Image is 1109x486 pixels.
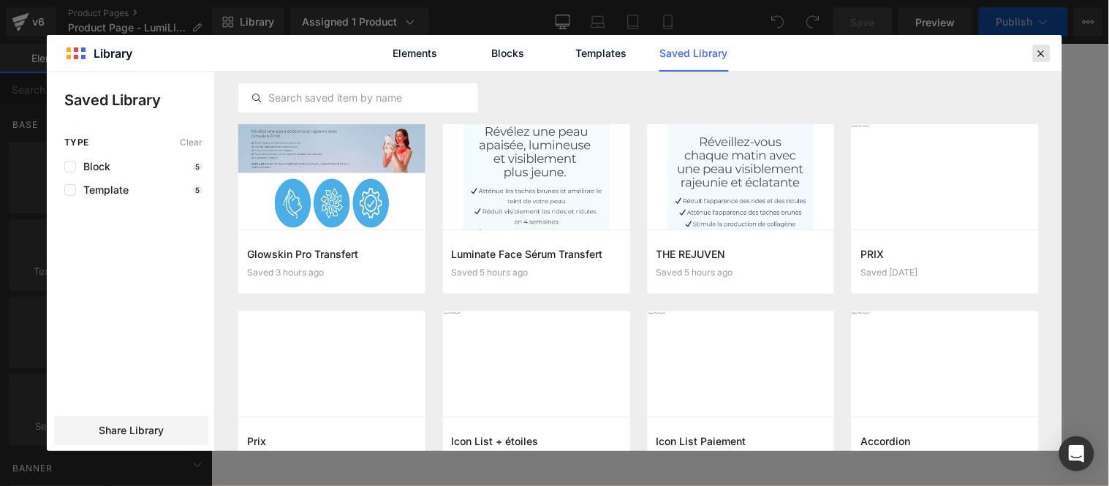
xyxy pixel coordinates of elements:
[247,246,417,262] h3: Glowskin Pro Transfert
[656,267,826,278] div: Saved 5 hours ago
[381,35,450,72] a: Elements
[474,35,543,72] a: Blocks
[180,137,203,148] span: Clear
[567,35,636,72] a: Templates
[452,267,621,278] div: Saved 5 hours ago
[452,246,621,262] h3: Luminate Face Sérum Transfert
[1059,436,1094,471] div: Open Intercom Messenger
[76,184,129,196] span: Template
[452,433,621,449] h3: Icon List + étoiles
[239,89,477,107] input: Search saved item by name
[76,161,110,172] span: Block
[860,433,1030,449] h3: Accordion
[64,89,214,111] p: Saved Library
[656,433,826,449] h3: Icon List Paiement
[247,267,417,278] div: Saved 3 hours ago
[659,35,729,72] a: Saved Library
[247,433,417,449] h3: Prix
[860,246,1030,262] h3: PRIX
[192,162,203,171] p: 5
[99,423,164,438] span: Share Library
[860,267,1030,278] div: Saved [DATE]
[192,186,203,194] p: 5
[64,137,89,148] span: Type
[656,246,826,262] h3: THE REJUVEN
